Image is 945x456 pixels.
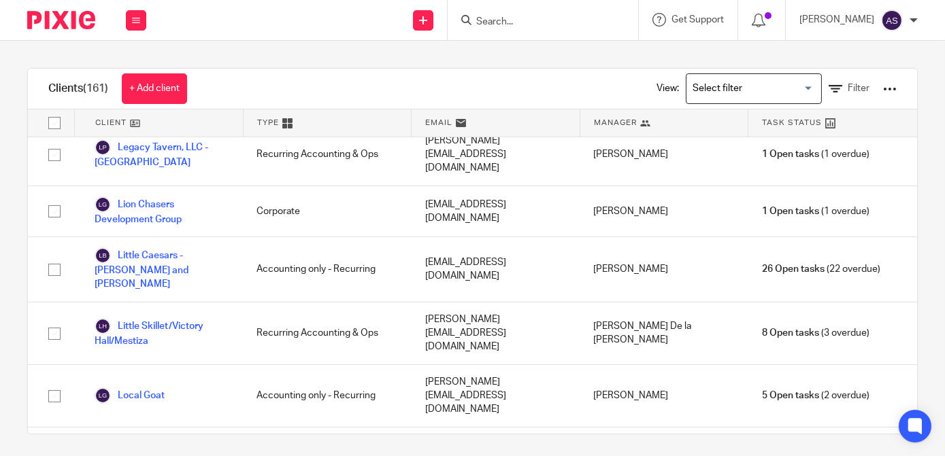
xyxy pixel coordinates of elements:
[762,262,825,276] span: 26 Open tasks
[243,302,412,364] div: Recurring Accounting & Ops
[95,387,165,404] a: Local Goat
[83,83,108,94] span: (161)
[412,124,580,186] div: [PERSON_NAME][EMAIL_ADDRESS][DOMAIN_NAME]
[243,186,412,236] div: Corporate
[412,365,580,427] div: [PERSON_NAME][EMAIL_ADDRESS][DOMAIN_NAME]
[688,77,814,101] input: Search for option
[672,15,724,24] span: Get Support
[881,10,903,31] img: svg%3E
[412,186,580,236] div: [EMAIL_ADDRESS][DOMAIN_NAME]
[594,117,637,128] span: Manager
[27,11,95,29] img: Pixie
[425,117,452,128] span: Email
[762,389,819,402] span: 5 Open tasks
[762,147,869,161] span: (1 overdue)
[95,387,111,404] img: svg%3E
[412,302,580,364] div: [PERSON_NAME][EMAIL_ADDRESS][DOMAIN_NAME]
[580,186,748,236] div: [PERSON_NAME]
[257,117,279,128] span: Type
[95,247,229,292] a: Little Caesars - [PERSON_NAME] and [PERSON_NAME]
[762,326,819,340] span: 8 Open tasks
[243,124,412,186] div: Recurring Accounting & Ops
[243,365,412,427] div: Accounting only - Recurring
[762,389,869,402] span: (2 overdue)
[412,237,580,302] div: [EMAIL_ADDRESS][DOMAIN_NAME]
[580,124,748,186] div: [PERSON_NAME]
[48,82,108,96] h1: Clients
[580,237,748,302] div: [PERSON_NAME]
[95,139,111,156] img: svg%3E
[475,16,597,29] input: Search
[95,196,229,226] a: Lion Chasers Development Group
[95,196,111,213] img: svg%3E
[762,117,822,128] span: Task Status
[762,326,869,340] span: (3 overdue)
[686,73,822,104] div: Search for option
[762,205,869,218] span: (1 overdue)
[762,147,819,161] span: 1 Open tasks
[42,110,67,136] input: Select all
[95,318,111,334] img: svg%3E
[848,84,869,93] span: Filter
[95,139,229,169] a: Legacy Tavern, LLC - [GEOGRAPHIC_DATA]
[95,247,111,264] img: svg%3E
[243,237,412,302] div: Accounting only - Recurring
[580,365,748,427] div: [PERSON_NAME]
[762,262,880,276] span: (22 overdue)
[799,13,874,27] p: [PERSON_NAME]
[762,205,819,218] span: 1 Open tasks
[95,117,127,128] span: Client
[95,318,229,348] a: Little Skillet/Victory Hall/Mestiza
[580,302,748,364] div: [PERSON_NAME] De la [PERSON_NAME]
[636,69,897,109] div: View:
[122,73,187,104] a: + Add client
